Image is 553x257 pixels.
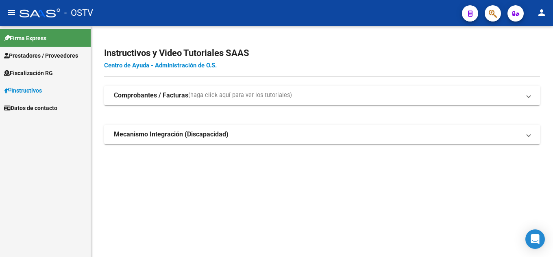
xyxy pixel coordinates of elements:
[4,51,78,60] span: Prestadores / Proveedores
[104,45,540,61] h2: Instructivos y Video Tutoriales SAAS
[104,125,540,144] mat-expansion-panel-header: Mecanismo Integración (Discapacidad)
[4,86,42,95] span: Instructivos
[537,8,546,17] mat-icon: person
[114,130,229,139] strong: Mecanismo Integración (Discapacidad)
[4,104,57,112] span: Datos de contacto
[525,229,545,249] div: Open Intercom Messenger
[7,8,16,17] mat-icon: menu
[188,91,292,100] span: (haga click aquí para ver los tutoriales)
[4,34,46,43] span: Firma Express
[104,62,217,69] a: Centro de Ayuda - Administración de O.S.
[114,91,188,100] strong: Comprobantes / Facturas
[64,4,93,22] span: - OSTV
[4,69,53,78] span: Fiscalización RG
[104,86,540,105] mat-expansion-panel-header: Comprobantes / Facturas(haga click aquí para ver los tutoriales)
